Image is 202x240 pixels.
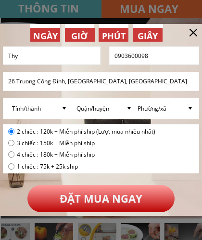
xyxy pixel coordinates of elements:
[138,29,167,43] h3: GIÂY
[27,185,175,212] p: ĐẶT MUA NGAY
[112,47,196,64] input: Số điện thoại
[71,29,101,43] h3: GIỜ
[17,150,155,159] span: 4 chiếc : 180k + Miễn phí ship
[33,29,63,43] h3: NGÀY
[17,138,155,148] span: 3 chiếc : 150k + Miễn phí ship
[17,162,155,171] span: 1 chiếc : 75k + 25k ship
[102,29,132,43] h3: PHÚT
[17,127,155,136] span: 2 chiếc : 120k + Miễn phí ship (Lượt mua nhiều nhất)
[6,72,196,91] input: Địa chỉ
[6,47,98,64] input: Họ và Tên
